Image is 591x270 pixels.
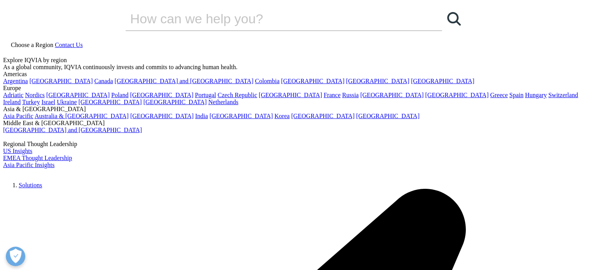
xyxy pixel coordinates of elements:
a: Israel [42,99,56,105]
a: [GEOGRAPHIC_DATA] [346,78,410,84]
a: India [195,113,208,119]
a: [GEOGRAPHIC_DATA] and [GEOGRAPHIC_DATA] [115,78,253,84]
a: [GEOGRAPHIC_DATA] and [GEOGRAPHIC_DATA] [3,127,142,133]
a: [GEOGRAPHIC_DATA] [360,92,424,98]
button: Abrir preferências [6,247,25,266]
a: Argentina [3,78,28,84]
a: [GEOGRAPHIC_DATA] [143,99,207,105]
a: [GEOGRAPHIC_DATA] [259,92,322,98]
a: Greece [490,92,507,98]
a: [GEOGRAPHIC_DATA] [291,113,354,119]
a: Korea [274,113,289,119]
a: [GEOGRAPHIC_DATA] [425,92,488,98]
div: Middle East & [GEOGRAPHIC_DATA] [3,120,588,127]
a: [GEOGRAPHIC_DATA] [78,99,142,105]
a: US Insights [3,148,32,154]
a: Russia [342,92,359,98]
a: Turkey [22,99,40,105]
a: France [324,92,341,98]
a: Netherlands [208,99,238,105]
a: Colombia [255,78,279,84]
a: Canada [94,78,113,84]
a: Nordics [25,92,45,98]
a: Hungary [525,92,547,98]
span: Choose a Region [11,42,53,48]
a: Pesquisar [442,7,465,30]
a: Solutions [19,182,42,188]
a: Czech Republic [218,92,257,98]
a: Ukraine [57,99,77,105]
a: EMEA Thought Leadership [3,155,72,161]
div: Americas [3,71,588,78]
svg: Search [447,12,461,26]
div: Explore IQVIA by region [3,57,588,64]
a: Spain [509,92,523,98]
input: Pesquisar [126,7,420,30]
a: [GEOGRAPHIC_DATA] [411,78,474,84]
a: [GEOGRAPHIC_DATA] [281,78,344,84]
a: Adriatic [3,92,23,98]
a: [GEOGRAPHIC_DATA] [130,113,194,119]
a: Switzerland [548,92,578,98]
a: Portugal [195,92,216,98]
a: Asia Pacific Insights [3,162,54,168]
a: [GEOGRAPHIC_DATA] [46,92,110,98]
div: As a global community, IQVIA continuously invests and commits to advancing human health. [3,64,588,71]
div: Asia & [GEOGRAPHIC_DATA] [3,106,588,113]
a: [GEOGRAPHIC_DATA] [130,92,194,98]
a: [GEOGRAPHIC_DATA] [30,78,93,84]
a: [GEOGRAPHIC_DATA] [209,113,273,119]
div: Europe [3,85,588,92]
a: Ireland [3,99,21,105]
a: Contact Us [55,42,83,48]
a: [GEOGRAPHIC_DATA] [356,113,420,119]
div: Regional Thought Leadership [3,141,588,148]
a: Australia & [GEOGRAPHIC_DATA] [35,113,129,119]
a: Poland [111,92,128,98]
a: Asia Pacific [3,113,33,119]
